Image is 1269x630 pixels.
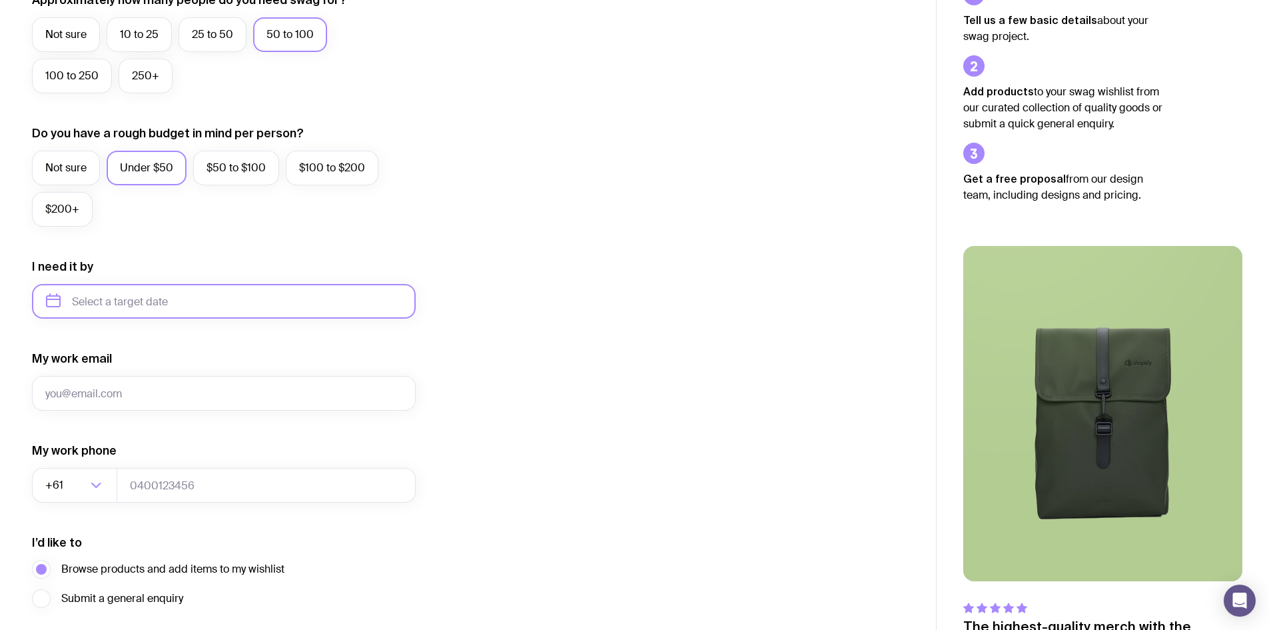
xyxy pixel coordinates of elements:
label: 50 to 100 [253,17,327,52]
input: you@email.com [32,376,416,411]
p: from our design team, including designs and pricing. [963,171,1163,203]
p: about your swag project. [963,12,1163,45]
label: I need it by [32,259,93,275]
label: 10 to 25 [107,17,172,52]
strong: Get a free proposal [963,173,1066,185]
label: Under $50 [107,151,187,185]
label: I’d like to [32,535,82,551]
label: My work phone [32,443,117,459]
span: Browse products and add items to my wishlist [61,561,284,577]
input: Select a target date [32,284,416,319]
strong: Tell us a few basic details [963,14,1097,26]
label: 250+ [119,59,173,93]
label: 25 to 50 [179,17,246,52]
label: Not sure [32,17,100,52]
input: Search for option [66,468,87,503]
label: $100 to $200 [286,151,378,185]
label: My work email [32,351,112,367]
span: +61 [45,468,66,503]
p: to your swag wishlist from our curated collection of quality goods or submit a quick general enqu... [963,83,1163,132]
span: Submit a general enquiry [61,591,183,607]
label: $50 to $100 [193,151,279,185]
input: 0400123456 [117,468,416,503]
label: Not sure [32,151,100,185]
div: Search for option [32,468,117,503]
div: Open Intercom Messenger [1224,585,1256,617]
label: $200+ [32,192,93,227]
strong: Add products [963,85,1034,97]
label: Do you have a rough budget in mind per person? [32,125,304,141]
label: 100 to 250 [32,59,112,93]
